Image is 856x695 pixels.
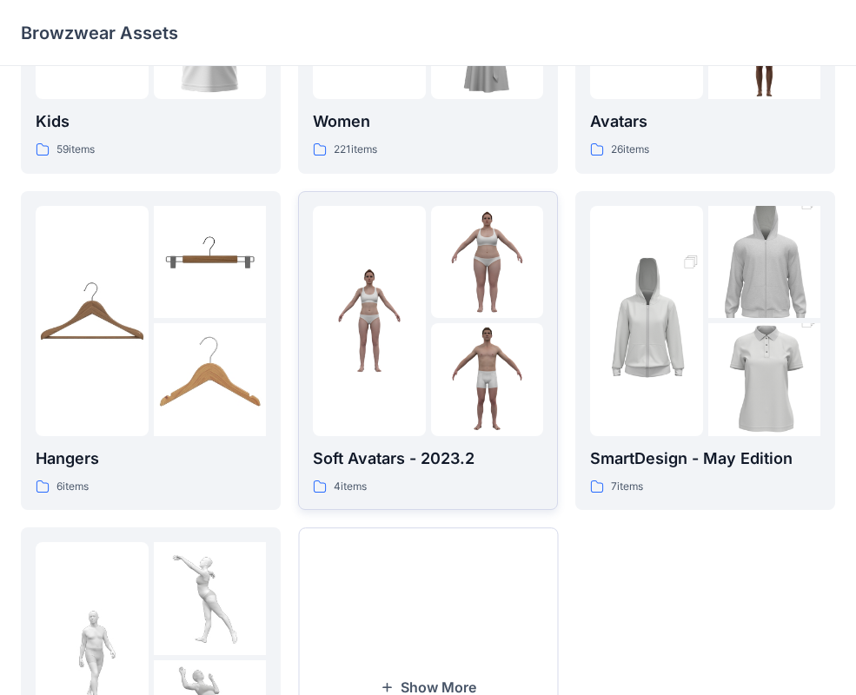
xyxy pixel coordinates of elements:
img: folder 2 [154,542,267,655]
p: 4 items [334,478,367,496]
img: folder 2 [708,177,821,346]
p: 26 items [611,141,649,159]
img: folder 3 [708,295,821,464]
p: Women [313,109,543,134]
img: folder 3 [431,323,544,436]
p: 221 items [334,141,377,159]
img: folder 2 [154,206,267,319]
a: folder 1folder 2folder 3SmartDesign - May Edition7items [575,191,835,511]
p: 59 items [56,141,95,159]
img: folder 1 [590,236,703,405]
img: folder 1 [36,264,149,377]
img: folder 1 [313,264,426,377]
a: folder 1folder 2folder 3Hangers6items [21,191,281,511]
p: Browzwear Assets [21,21,178,45]
p: 7 items [611,478,643,496]
p: Avatars [590,109,820,134]
p: Soft Avatars - 2023.2 [313,447,543,471]
img: folder 3 [154,323,267,436]
img: folder 2 [431,206,544,319]
p: Hangers [36,447,266,471]
p: SmartDesign - May Edition [590,447,820,471]
p: Kids [36,109,266,134]
p: 6 items [56,478,89,496]
a: folder 1folder 2folder 3Soft Avatars - 2023.24items [298,191,558,511]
